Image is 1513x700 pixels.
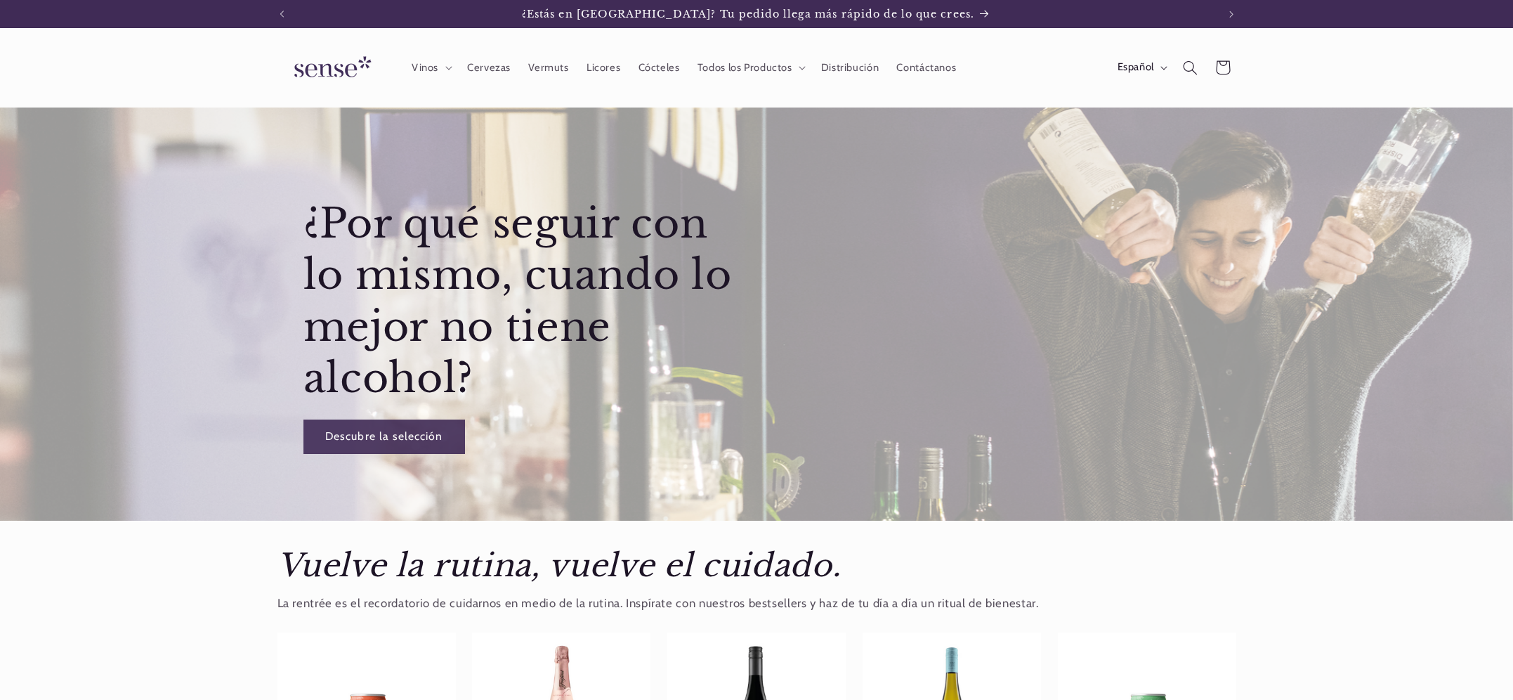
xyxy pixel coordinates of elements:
span: Vinos [412,61,438,74]
h2: ¿Por qué seguir con lo mismo, cuando lo mejor no tiene alcohol? [303,198,753,405]
span: Todos los Productos [697,61,792,74]
span: ¿Estás en [GEOGRAPHIC_DATA]? Tu pedido llega más rápido de lo que crees. [522,8,974,20]
em: Vuelve la rutina, vuelve el cuidado. [277,546,841,585]
button: Español [1108,53,1174,82]
p: La rentrée es el recordatorio de cuidarnos en medio de la rutina. Inspírate con nuestros bestsell... [277,593,1236,614]
a: Vermuts [520,52,578,83]
a: Licores [577,52,629,83]
span: Vermuts [528,61,568,74]
a: Cócteles [629,52,688,83]
span: Contáctanos [896,61,956,74]
summary: Búsqueda [1174,51,1206,84]
a: Distribución [812,52,888,83]
a: Sense [272,42,388,93]
a: Contáctanos [888,52,965,83]
img: Sense [277,48,383,88]
a: Cervezas [458,52,519,83]
span: Licores [587,61,620,74]
span: Distribución [821,61,879,74]
span: Cócteles [638,61,680,74]
a: Descubre la selección [303,420,464,454]
summary: Vinos [402,52,458,83]
span: Español [1118,60,1154,75]
summary: Todos los Productos [688,52,812,83]
span: Cervezas [467,61,511,74]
